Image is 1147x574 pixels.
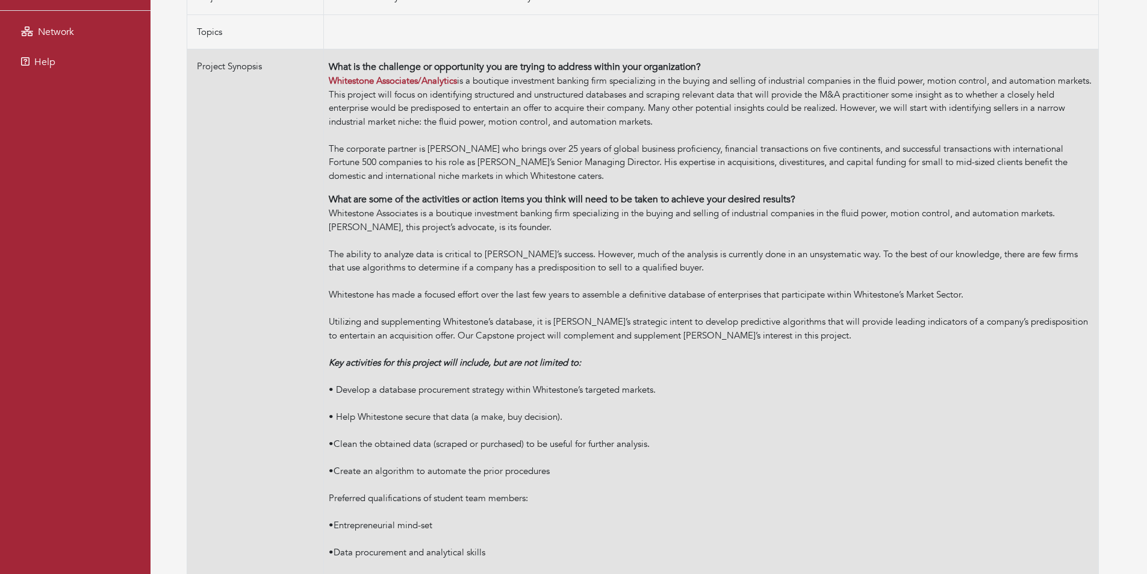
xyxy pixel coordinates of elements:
em: Key activities for this project will include, but are not limited to: [329,357,581,369]
div: Preferred qualifications of student team members: [329,478,1093,505]
div: •Entrepreneurial mind-set [329,519,1093,532]
a: Whitestone Associates/Analytics [329,75,457,87]
p: What are some of the activities or action items you think will need to be taken to achieve your d... [329,192,1093,207]
div: •Create an algorithm to automate the prior procedures [329,464,1093,478]
div: The ability to analyze data is critical to [PERSON_NAME]’s success. However, much of the analysis... [329,234,1093,275]
div: • Help Whitestone secure that data (a make, buy decision). [329,396,1093,423]
span: Network [38,25,74,39]
td: Topics [187,14,324,49]
div: • Develop a database procurement strategy within Whitestone’s targeted markets. [329,383,1093,397]
div: Whitestone Associates is a boutique investment banking firm specializing in the buying and sellin... [329,207,1093,234]
div: Whitestone has made a focused effort over the last few years to assemble a definitive database of... [329,275,1093,302]
a: Help [3,50,148,74]
div: is a boutique investment banking firm specializing in the buying and selling of industrial compan... [329,74,1093,182]
div: •Clean the obtained data (scraped or purchased) to be useful for further analysis. [329,423,1093,464]
div: •Data procurement and analytical skills [329,532,1093,559]
span: Help [34,55,55,69]
a: Network [3,20,148,44]
p: What is the challenge or opportunity you are trying to address within your organization? [329,60,1093,74]
div: Utilizing and supplementing Whitestone’s database, it is [PERSON_NAME]’s strategic intent to deve... [329,302,1093,370]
